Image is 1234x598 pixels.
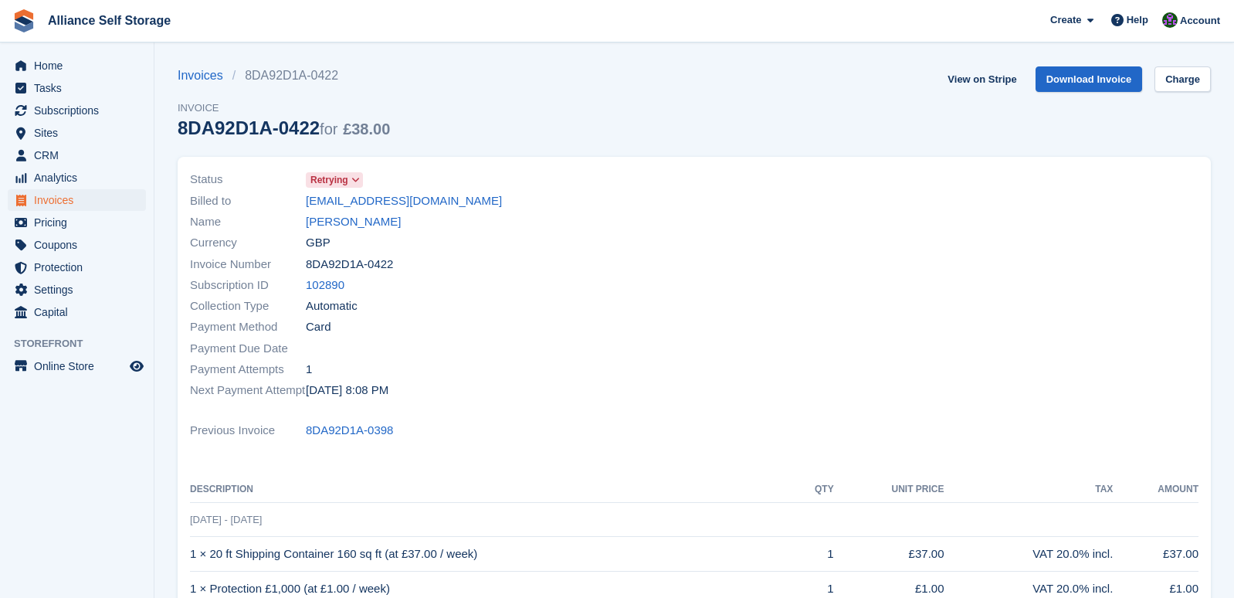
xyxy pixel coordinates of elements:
a: 102890 [306,277,344,294]
th: Description [190,477,794,502]
span: Settings [34,279,127,301]
span: Retrying [310,173,348,187]
div: VAT 20.0% incl. [944,545,1114,563]
span: Collection Type [190,297,306,315]
span: Home [34,55,127,76]
a: menu [8,212,146,233]
span: Payment Due Date [190,340,306,358]
span: Account [1180,13,1220,29]
span: Name [190,213,306,231]
td: £37.00 [1113,537,1198,572]
a: menu [8,234,146,256]
a: menu [8,279,146,301]
th: Amount [1113,477,1198,502]
span: Online Store [34,355,127,377]
span: 1 [306,361,312,379]
span: Tasks [34,77,127,99]
a: Charge [1154,66,1211,92]
span: Invoice Number [190,256,306,274]
div: VAT 20.0% incl. [944,580,1114,598]
a: View on Stripe [941,66,1022,92]
img: Romilly Norton [1162,12,1178,28]
td: £37.00 [834,537,944,572]
span: Subscriptions [34,100,127,121]
time: 2025-09-19 19:08:03 UTC [306,382,388,399]
div: 8DA92D1A-0422 [178,117,390,138]
a: menu [8,144,146,166]
span: Storefront [14,336,154,352]
span: Capital [34,301,127,323]
span: Help [1127,12,1148,28]
a: [PERSON_NAME] [306,213,401,231]
span: Protection [34,257,127,278]
span: Coupons [34,234,127,256]
th: QTY [794,477,834,502]
span: Analytics [34,167,127,189]
a: [EMAIL_ADDRESS][DOMAIN_NAME] [306,192,502,210]
a: menu [8,257,146,278]
span: £38.00 [343,121,390,138]
a: menu [8,301,146,323]
span: Invoices [34,189,127,211]
th: Tax [944,477,1114,502]
span: Payment Attempts [190,361,306,379]
span: Previous Invoice [190,422,306,440]
a: Retrying [306,171,363,189]
span: Create [1050,12,1081,28]
span: GBP [306,234,331,252]
span: Subscription ID [190,277,306,294]
span: Currency [190,234,306,252]
a: menu [8,355,146,377]
td: 1 × 20 ft Shipping Container 160 sq ft (at £37.00 / week) [190,537,794,572]
span: Sites [34,122,127,144]
span: Automatic [306,297,358,315]
a: menu [8,77,146,99]
span: Pricing [34,212,127,233]
td: 1 [794,537,834,572]
span: Invoice [178,100,390,116]
a: menu [8,122,146,144]
span: 8DA92D1A-0422 [306,256,393,274]
span: Next Payment Attempt [190,382,306,399]
a: Download Invoice [1036,66,1143,92]
a: Invoices [178,66,232,85]
img: stora-icon-8386f47178a22dfd0bd8f6a31ec36ba5ce8667c1dd55bd0f319d3a0aa187defe.svg [12,9,36,32]
span: CRM [34,144,127,166]
nav: breadcrumbs [178,66,390,85]
a: menu [8,55,146,76]
span: [DATE] - [DATE] [190,514,262,525]
span: Payment Method [190,318,306,336]
a: menu [8,100,146,121]
a: menu [8,167,146,189]
span: Card [306,318,331,336]
th: Unit Price [834,477,944,502]
a: Alliance Self Storage [42,8,177,33]
a: menu [8,189,146,211]
a: 8DA92D1A-0398 [306,422,393,440]
a: Preview store [127,357,146,375]
span: for [320,121,337,138]
span: Status [190,171,306,189]
span: Billed to [190,192,306,210]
